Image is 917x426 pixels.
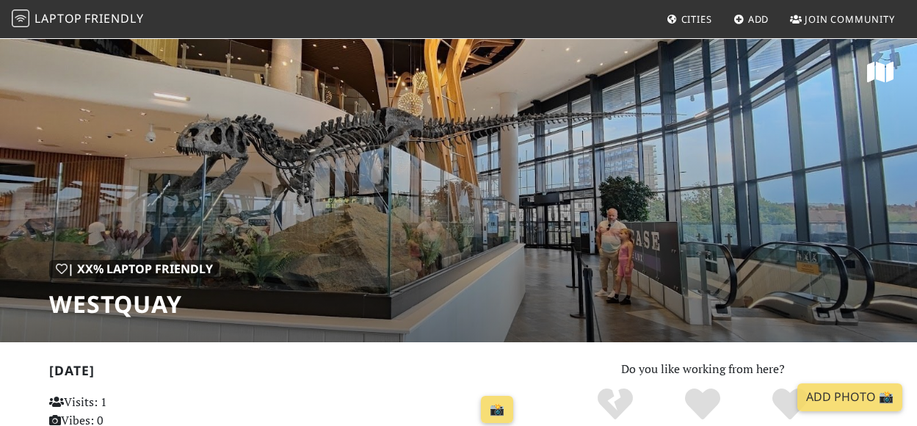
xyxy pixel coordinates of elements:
span: Friendly [84,10,143,26]
span: Cities [681,12,712,26]
img: LaptopFriendly [12,10,29,27]
div: Definitely! [746,386,833,423]
a: LaptopFriendly LaptopFriendly [12,7,144,32]
div: Yes [659,386,747,423]
a: Add Photo 📸 [797,383,902,411]
a: Add [728,6,775,32]
a: Join Community [784,6,901,32]
span: Join Community [805,12,895,26]
span: Laptop [35,10,82,26]
a: 📸 [481,396,513,424]
div: No [572,386,659,423]
p: Do you like working from here? [537,360,869,379]
div: | XX% Laptop Friendly [49,260,220,279]
h1: Westquay [49,290,220,318]
h2: [DATE] [49,363,520,384]
span: Add [748,12,769,26]
a: Cities [661,6,718,32]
